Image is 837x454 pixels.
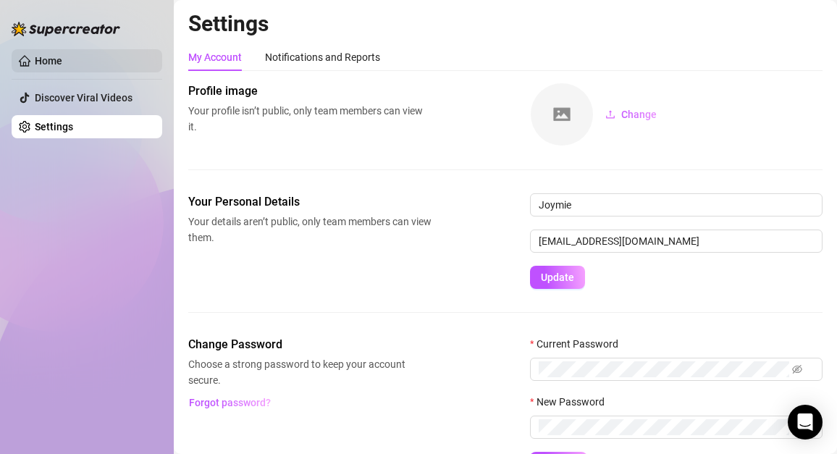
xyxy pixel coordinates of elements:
button: Forgot password? [188,391,271,414]
span: Change [621,109,657,120]
span: upload [605,109,615,119]
input: Enter name [530,193,823,217]
img: logo-BBDzfeDw.svg [12,22,120,36]
span: Forgot password? [189,397,271,408]
a: Settings [35,121,73,133]
div: My Account [188,49,242,65]
span: Your profile isn’t public, only team members can view it. [188,103,432,135]
img: square-placeholder.png [531,83,593,146]
span: Change Password [188,336,432,353]
input: Current Password [539,361,789,377]
label: New Password [530,394,614,410]
div: Open Intercom Messenger [788,405,823,440]
span: Your Personal Details [188,193,432,211]
input: New Password [539,419,789,435]
span: Profile image [188,83,432,100]
button: Update [530,266,585,289]
h2: Settings [188,10,823,38]
input: Enter new email [530,230,823,253]
div: Notifications and Reports [265,49,380,65]
button: Change [594,103,668,126]
span: Your details aren’t public, only team members can view them. [188,214,432,245]
a: Home [35,55,62,67]
span: Update [541,272,574,283]
span: eye-invisible [792,364,802,374]
a: Discover Viral Videos [35,92,133,104]
span: Choose a strong password to keep your account secure. [188,356,432,388]
label: Current Password [530,336,628,352]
